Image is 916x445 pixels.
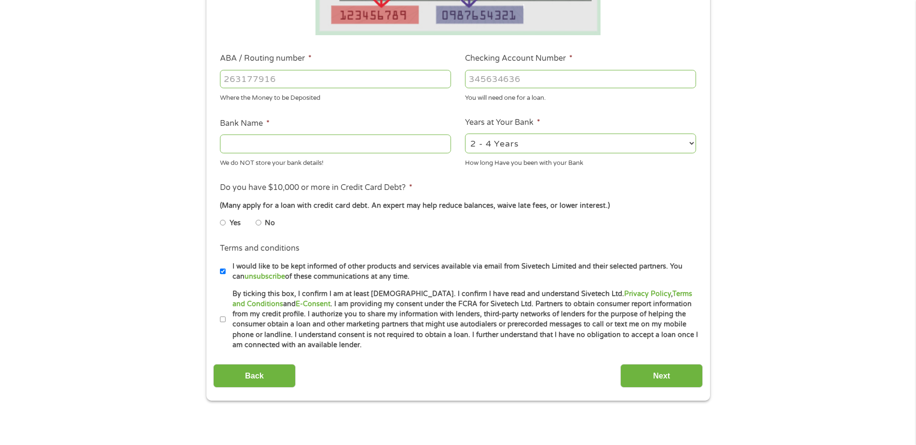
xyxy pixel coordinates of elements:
[296,300,330,308] a: E-Consent
[232,290,692,308] a: Terms and Conditions
[226,289,699,351] label: By ticking this box, I confirm I am at least [DEMOGRAPHIC_DATA]. I confirm I have read and unders...
[465,118,540,128] label: Years at Your Bank
[213,364,296,388] input: Back
[220,119,270,129] label: Bank Name
[465,155,696,168] div: How long Have you been with your Bank
[220,54,312,64] label: ABA / Routing number
[230,218,241,229] label: Yes
[624,290,671,298] a: Privacy Policy
[620,364,703,388] input: Next
[220,183,412,193] label: Do you have $10,000 or more in Credit Card Debt?
[265,218,275,229] label: No
[465,70,696,88] input: 345634636
[245,272,285,281] a: unsubscribe
[220,90,451,103] div: Where the Money to be Deposited
[220,201,696,211] div: (Many apply for a loan with credit card debt. An expert may help reduce balances, waive late fees...
[465,90,696,103] div: You will need one for a loan.
[220,243,300,254] label: Terms and conditions
[220,70,451,88] input: 263177916
[465,54,573,64] label: Checking Account Number
[220,155,451,168] div: We do NOT store your bank details!
[226,261,699,282] label: I would like to be kept informed of other products and services available via email from Sivetech...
